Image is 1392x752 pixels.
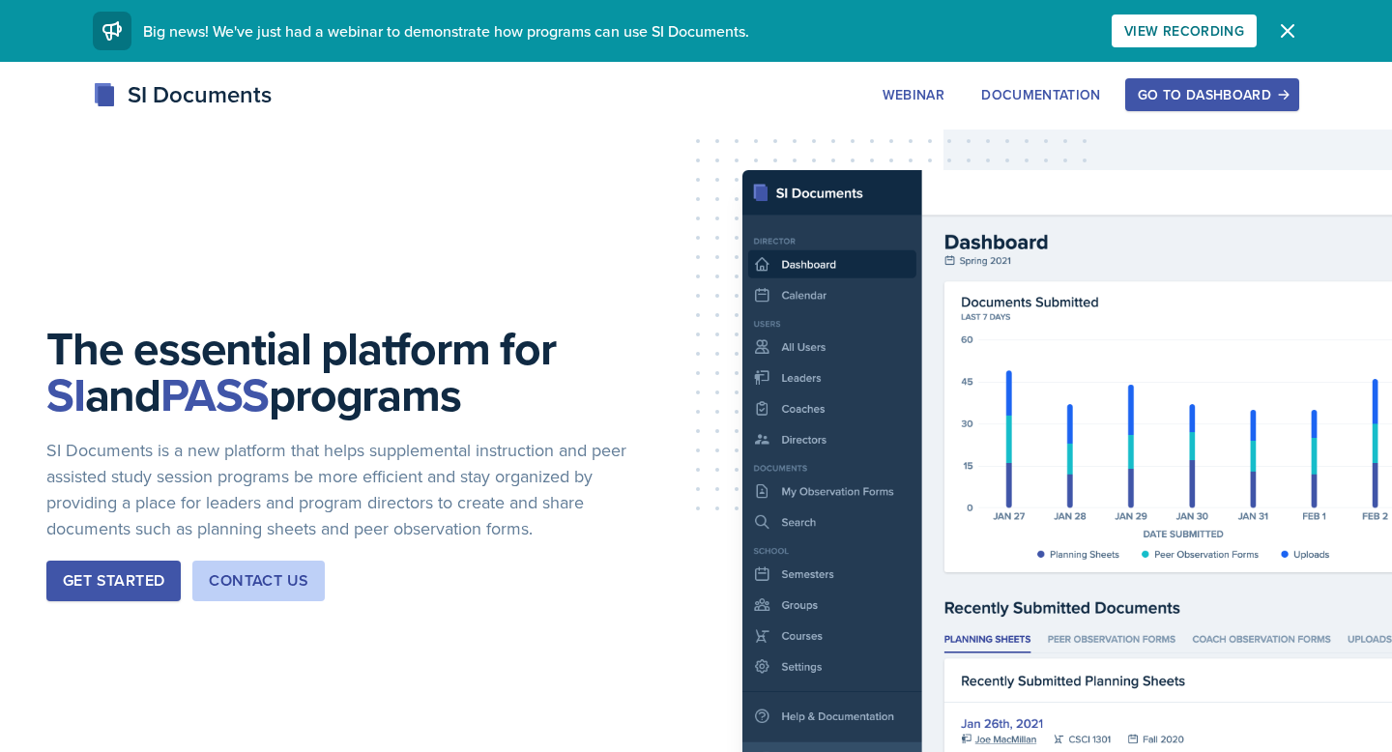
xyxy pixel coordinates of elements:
div: Documentation [981,87,1101,102]
div: Contact Us [209,569,308,593]
button: Go to Dashboard [1125,78,1299,111]
button: Contact Us [192,561,325,601]
div: Get Started [63,569,164,593]
button: View Recording [1112,14,1257,47]
div: View Recording [1124,23,1244,39]
span: Big news! We've just had a webinar to demonstrate how programs can use SI Documents. [143,20,749,42]
button: Get Started [46,561,181,601]
button: Documentation [969,78,1114,111]
button: Webinar [870,78,957,111]
div: Webinar [883,87,944,102]
div: Go to Dashboard [1138,87,1287,102]
div: SI Documents [93,77,272,112]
